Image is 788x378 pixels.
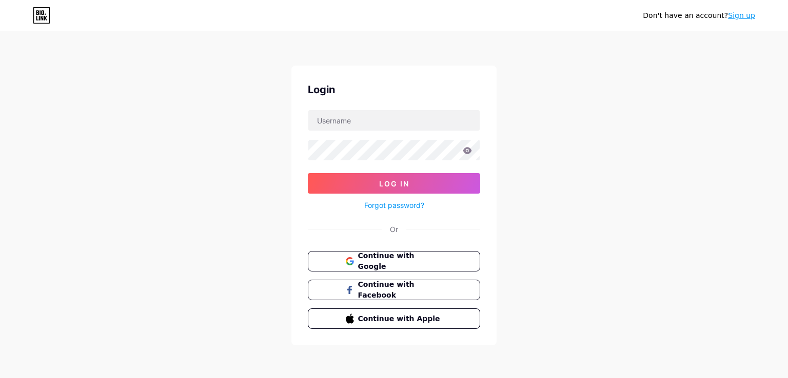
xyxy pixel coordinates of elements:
[390,224,398,235] div: Or
[308,251,480,271] button: Continue with Google
[308,82,480,97] div: Login
[358,250,443,272] span: Continue with Google
[364,200,424,211] a: Forgot password?
[308,110,480,131] input: Username
[728,11,755,19] a: Sign up
[379,179,409,188] span: Log In
[358,279,443,301] span: Continue with Facebook
[358,313,443,324] span: Continue with Apple
[308,173,480,194] button: Log In
[308,308,480,329] button: Continue with Apple
[308,280,480,300] button: Continue with Facebook
[643,10,755,21] div: Don't have an account?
